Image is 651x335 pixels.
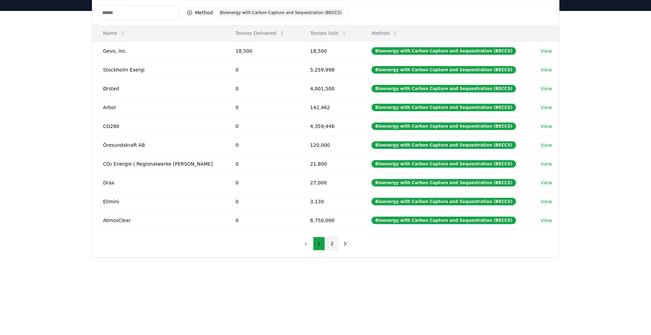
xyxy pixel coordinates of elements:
[299,98,361,117] td: 142,462
[218,9,343,16] div: Bioenergy with Carbon Capture and Sequestration (BECCS)
[92,136,225,154] td: Öresundskraft AB
[541,123,552,130] a: View
[225,98,299,117] td: 0
[541,85,552,92] a: View
[541,198,552,205] a: View
[98,26,131,40] button: Name
[299,173,361,192] td: 27,000
[371,104,516,111] div: Bioenergy with Carbon Capture and Sequestration (BECCS)
[92,60,225,79] td: Stockholm Exergi
[299,192,361,211] td: 3,130
[305,26,352,40] button: Tonnes Sold
[299,117,361,136] td: 4,359,446
[339,237,351,250] button: next page
[92,192,225,211] td: Elimini
[225,154,299,173] td: 0
[182,7,348,18] button: MethodBioenergy with Carbon Capture and Sequestration (BECCS)
[371,66,516,74] div: Bioenergy with Carbon Capture and Sequestration (BECCS)
[225,211,299,230] td: 0
[326,237,338,250] button: 2
[92,211,225,230] td: AtmosClear
[92,79,225,98] td: Ørsted
[541,160,552,167] a: View
[299,136,361,154] td: 120,000
[92,41,225,60] td: Gevo, Inc.
[299,211,361,230] td: 6,750,000
[366,26,403,40] button: Method
[225,192,299,211] td: 0
[371,141,516,149] div: Bioenergy with Carbon Capture and Sequestration (BECCS)
[225,60,299,79] td: 0
[541,142,552,149] a: View
[92,173,225,192] td: Drax
[225,117,299,136] td: 0
[541,104,552,111] a: View
[371,47,516,55] div: Bioenergy with Carbon Capture and Sequestration (BECCS)
[541,48,552,54] a: View
[541,66,552,73] a: View
[225,79,299,98] td: 0
[541,179,552,186] a: View
[92,154,225,173] td: CO₂ Energie | Regionalwerke [PERSON_NAME]
[299,154,361,173] td: 21,800
[225,173,299,192] td: 0
[313,237,325,250] button: 1
[225,136,299,154] td: 0
[371,179,516,186] div: Bioenergy with Carbon Capture and Sequestration (BECCS)
[371,85,516,92] div: Bioenergy with Carbon Capture and Sequestration (BECCS)
[371,160,516,168] div: Bioenergy with Carbon Capture and Sequestration (BECCS)
[371,123,516,130] div: Bioenergy with Carbon Capture and Sequestration (BECCS)
[299,41,361,60] td: 18,500
[371,217,516,224] div: Bioenergy with Carbon Capture and Sequestration (BECCS)
[225,41,299,60] td: 18,500
[92,117,225,136] td: CO280
[230,26,290,40] button: Tonnes Delivered
[541,217,552,224] a: View
[92,98,225,117] td: Arbor
[371,198,516,205] div: Bioenergy with Carbon Capture and Sequestration (BECCS)
[299,79,361,98] td: 4,001,500
[299,60,361,79] td: 5,259,998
